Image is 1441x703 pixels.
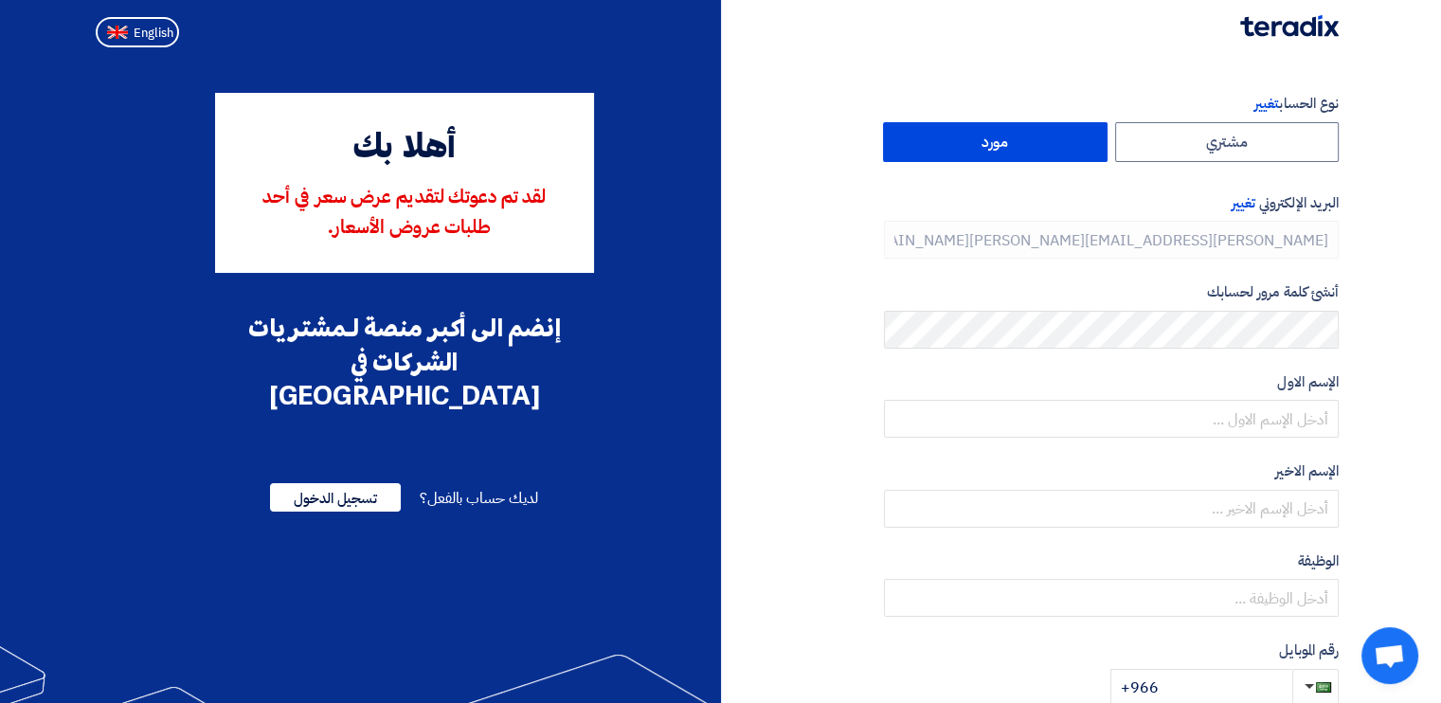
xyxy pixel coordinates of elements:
label: الوظيفة [884,550,1339,572]
span: English [134,27,173,40]
button: English [96,17,179,47]
label: الإسم الاول [884,371,1339,393]
label: أنشئ كلمة مرور لحسابك [884,281,1339,303]
img: en-US.png [107,26,128,40]
div: إنضم الى أكبر منصة لـمشتريات الشركات في [GEOGRAPHIC_DATA] [215,311,594,413]
span: لقد تم دعوتك لتقديم عرض سعر في أحد طلبات عروض الأسعار. [262,189,546,238]
label: مشتري [1115,122,1340,162]
label: البريد الإلكتروني [884,192,1339,214]
label: مورد [883,122,1108,162]
input: أدخل بريد العمل الإلكتروني الخاص بك ... [884,221,1339,259]
input: أدخل الإسم الاخير ... [884,490,1339,528]
label: الإسم الاخير [884,460,1339,482]
span: تسجيل الدخول [270,483,401,512]
span: لديك حساب بالفعل؟ [420,487,538,510]
a: Open chat [1361,627,1418,684]
a: تسجيل الدخول [270,487,401,510]
input: أدخل الوظيفة ... [884,579,1339,617]
img: Teradix logo [1240,15,1339,37]
label: رقم الموبايل [884,640,1339,661]
label: نوع الحساب [884,93,1339,115]
span: تغيير [1232,192,1255,213]
span: تغيير [1254,93,1279,114]
input: أدخل الإسم الاول ... [884,400,1339,438]
div: أهلا بك [242,123,567,174]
